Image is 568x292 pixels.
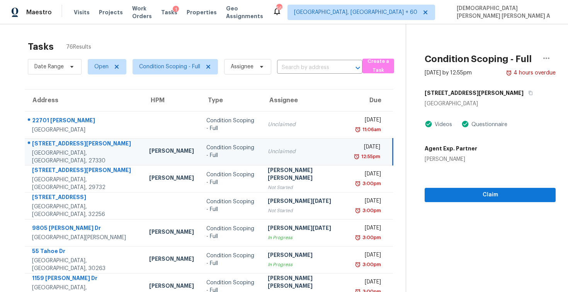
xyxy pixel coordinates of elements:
div: [GEOGRAPHIC_DATA], [GEOGRAPHIC_DATA], 30263 [32,257,137,272]
button: Open [352,62,363,73]
div: 22701 [PERSON_NAME] [32,116,137,126]
div: [STREET_ADDRESS][PERSON_NAME] [32,166,137,176]
th: Assignee [262,89,349,111]
div: [PERSON_NAME] [PERSON_NAME] [268,274,343,292]
span: Geo Assignments [226,5,263,20]
div: 1 [173,6,179,14]
button: Create a Task [362,59,395,73]
img: Overdue Alarm Icon [354,153,360,160]
div: [STREET_ADDRESS] [32,193,137,203]
div: [DATE] [356,197,381,207]
div: 11:06am [361,126,381,133]
div: Unclaimed [268,121,343,128]
img: Artifact Present Icon [425,120,432,128]
img: Artifact Present Icon [461,120,469,128]
div: 3:00pm [361,207,381,214]
span: 76 Results [66,43,91,51]
div: Condition Scoping - Full [206,171,255,186]
div: [GEOGRAPHIC_DATA] [425,100,556,108]
div: 9805 [PERSON_NAME] Dr [32,224,137,234]
div: [STREET_ADDRESS][PERSON_NAME] [32,140,137,149]
span: [GEOGRAPHIC_DATA], [GEOGRAPHIC_DATA] + 60 [294,8,417,16]
div: Not Started [268,207,343,214]
div: [DATE] [356,278,381,288]
div: [PERSON_NAME][DATE] [268,224,343,234]
div: Condition Scoping - Full [206,252,255,267]
div: Unclaimed [268,148,343,155]
th: HPM [143,89,200,111]
div: [GEOGRAPHIC_DATA], [GEOGRAPHIC_DATA], 29732 [32,176,137,191]
h5: [STREET_ADDRESS][PERSON_NAME] [425,89,524,97]
div: In Progress [268,261,343,268]
img: Overdue Alarm Icon [355,126,361,133]
div: [PERSON_NAME] [149,255,194,265]
h2: Tasks [28,43,54,51]
span: [DEMOGRAPHIC_DATA][PERSON_NAME] [PERSON_NAME] A [454,5,556,20]
div: [DATE] [356,251,381,261]
th: Due [350,89,393,111]
img: Overdue Alarm Icon [506,69,512,77]
span: Projects [99,8,123,16]
div: [PERSON_NAME] [149,228,194,238]
div: [GEOGRAPHIC_DATA], [GEOGRAPHIC_DATA], 32256 [32,203,137,218]
div: Questionnaire [469,121,507,128]
div: [PERSON_NAME] [149,174,194,184]
div: Condition Scoping - Full [206,198,255,213]
div: [GEOGRAPHIC_DATA], [GEOGRAPHIC_DATA], 27330 [32,149,137,165]
span: Properties [187,8,217,16]
div: [PERSON_NAME][DATE] [268,197,343,207]
input: Search by address [277,62,341,74]
div: 3:00pm [361,261,381,268]
div: Condition Scoping - Full [206,144,255,159]
h5: Agent Exp. Partner [425,145,477,152]
span: Open [94,63,109,71]
div: 12:55pm [360,153,380,160]
div: [DATE] [356,170,381,180]
th: Type [200,89,262,111]
div: [DATE] by 12:55pm [425,69,472,77]
div: 4 hours overdue [512,69,556,77]
div: [GEOGRAPHIC_DATA][PERSON_NAME] [32,234,137,241]
div: [DATE] [356,143,381,153]
h2: Condition Scoping - Full [425,55,532,63]
img: Overdue Alarm Icon [355,261,361,268]
div: Condition Scoping - Full [206,225,255,240]
span: Create a Task [366,57,391,75]
div: 3:00pm [361,180,381,187]
div: In Progress [268,234,343,241]
div: Condition Scoping - Full [206,117,255,132]
div: [DATE] [356,224,381,234]
span: Work Orders [132,5,152,20]
div: 567 [276,5,282,12]
span: Date Range [34,63,64,71]
div: [PERSON_NAME] [PERSON_NAME] [268,166,343,184]
th: Address [25,89,143,111]
span: Condition Scoping - Full [139,63,200,71]
div: [PERSON_NAME] [425,155,477,163]
div: 55 Tahoe Dr [32,247,137,257]
div: [PERSON_NAME] [268,251,343,261]
div: Not Started [268,184,343,191]
div: 3:00pm [361,234,381,241]
button: Claim [425,188,556,202]
span: Assignee [231,63,253,71]
div: [PERSON_NAME] [149,282,194,292]
div: [PERSON_NAME] [149,147,194,157]
div: [GEOGRAPHIC_DATA] [32,126,137,134]
span: Maestro [26,8,52,16]
img: Overdue Alarm Icon [355,234,361,241]
span: Visits [74,8,90,16]
div: [DATE] [356,116,381,126]
img: Overdue Alarm Icon [355,180,361,187]
div: 1159 [PERSON_NAME] Dr [32,274,137,284]
img: Overdue Alarm Icon [355,207,361,214]
div: Videos [432,121,452,128]
span: Tasks [161,10,177,15]
span: Claim [431,190,549,200]
button: Copy Address [524,86,534,100]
